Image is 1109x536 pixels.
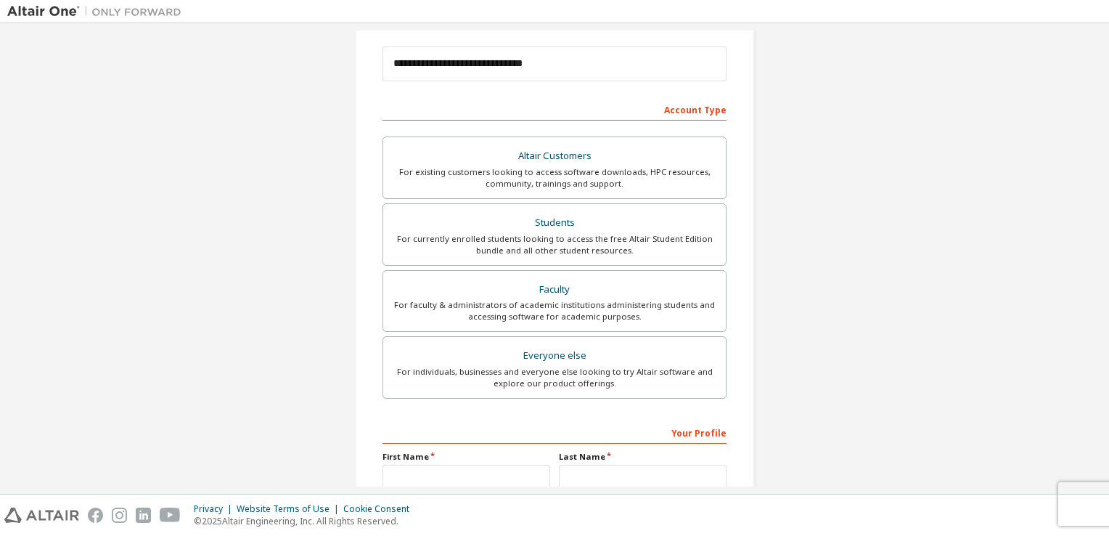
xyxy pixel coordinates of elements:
img: facebook.svg [88,508,103,523]
label: First Name [382,451,550,463]
div: For faculty & administrators of academic institutions administering students and accessing softwa... [392,299,717,322]
div: Cookie Consent [343,503,418,515]
div: Your Profile [382,421,727,444]
img: altair_logo.svg [4,508,79,523]
label: Last Name [559,451,727,463]
p: © 2025 Altair Engineering, Inc. All Rights Reserved. [194,515,418,527]
div: For existing customers looking to access software downloads, HPC resources, community, trainings ... [392,166,717,190]
div: Everyone else [392,346,717,366]
div: Account Type [382,97,727,121]
img: youtube.svg [160,508,181,523]
div: For individuals, businesses and everyone else looking to try Altair software and explore our prod... [392,366,717,389]
div: Students [392,213,717,233]
div: Website Terms of Use [237,503,343,515]
div: Privacy [194,503,237,515]
img: Altair One [7,4,189,19]
div: Faculty [392,280,717,300]
img: linkedin.svg [136,508,151,523]
div: For currently enrolled students looking to access the free Altair Student Edition bundle and all ... [392,233,717,256]
div: Altair Customers [392,146,717,166]
img: instagram.svg [112,508,127,523]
